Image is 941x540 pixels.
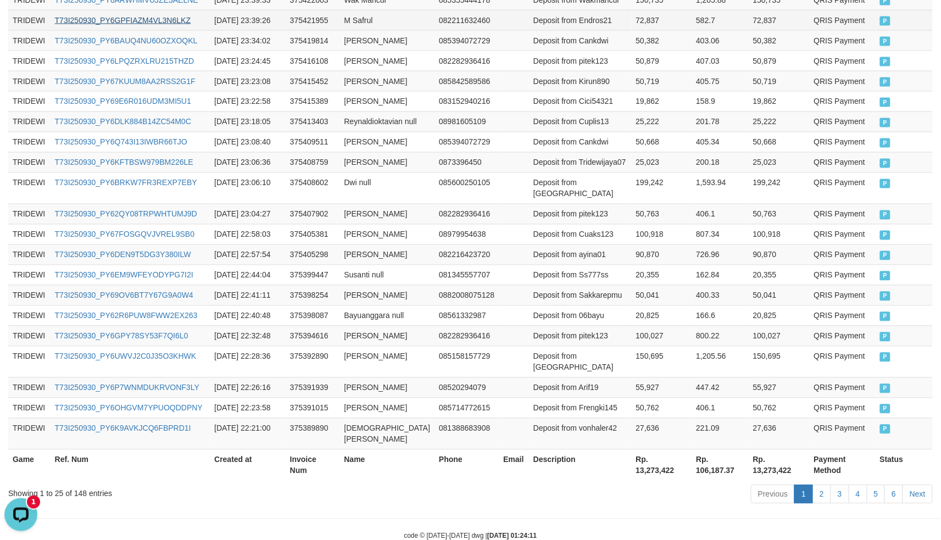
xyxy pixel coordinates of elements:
[8,265,51,285] td: TRIDEWI
[340,398,435,418] td: [PERSON_NAME]
[810,398,876,418] td: QRIS Payment
[8,51,51,71] td: TRIDEWI
[749,244,810,265] td: 90,870
[55,97,191,106] a: T73I250930_PY69E6R016UDM3MI5U1
[632,265,692,285] td: 20,355
[286,398,340,418] td: 375391015
[749,132,810,152] td: 50,668
[849,485,867,504] a: 4
[692,91,748,112] td: 158.9
[435,326,499,346] td: 082282936416
[435,265,499,285] td: 081345557707
[810,30,876,51] td: QRIS Payment
[210,30,286,51] td: [DATE] 23:34:02
[810,418,876,449] td: QRIS Payment
[632,326,692,346] td: 100,027
[487,532,537,540] strong: [DATE] 01:24:11
[210,265,286,285] td: [DATE] 22:44:04
[435,398,499,418] td: 085714772615
[749,326,810,346] td: 100,027
[529,224,632,244] td: Deposit from Cuaks123
[404,532,537,540] small: code © [DATE]-[DATE] dwg |
[749,265,810,285] td: 20,355
[810,91,876,112] td: QRIS Payment
[210,132,286,152] td: [DATE] 23:08:40
[435,224,499,244] td: 08979954638
[340,91,435,112] td: [PERSON_NAME]
[880,353,891,362] span: PAID
[632,305,692,326] td: 20,825
[210,418,286,449] td: [DATE] 22:21:00
[529,398,632,418] td: Deposit from Frengki145
[340,326,435,346] td: [PERSON_NAME]
[8,305,51,326] td: TRIDEWI
[749,172,810,204] td: 199,242
[55,230,194,239] a: T73I250930_PY67FOSGQVJVREL9SB0
[632,152,692,172] td: 25,023
[435,91,499,112] td: 083152940216
[632,204,692,224] td: 50,763
[286,51,340,71] td: 375416108
[692,132,748,152] td: 405.34
[499,449,529,481] th: Email
[632,172,692,204] td: 199,242
[880,118,891,127] span: PAID
[880,271,891,281] span: PAID
[8,112,51,132] td: TRIDEWI
[8,152,51,172] td: TRIDEWI
[632,132,692,152] td: 50,668
[210,244,286,265] td: [DATE] 22:57:54
[435,10,499,30] td: 082211632460
[55,291,193,300] a: T73I250930_PY69OV6BT7Y67G9A0W4
[286,204,340,224] td: 375407902
[692,51,748,71] td: 407.03
[27,2,40,15] div: New messages notification
[340,265,435,285] td: Susanti null
[880,425,891,434] span: PAID
[286,285,340,305] td: 375398254
[8,10,51,30] td: TRIDEWI
[340,51,435,71] td: [PERSON_NAME]
[529,10,632,30] td: Deposit from Endros21
[340,152,435,172] td: [PERSON_NAME]
[210,172,286,204] td: [DATE] 23:06:10
[55,210,197,219] a: T73I250930_PY62QY08TRPWHTUMJ9D
[8,204,51,224] td: TRIDEWI
[210,152,286,172] td: [DATE] 23:06:36
[880,77,891,87] span: PAID
[286,10,340,30] td: 375421955
[8,326,51,346] td: TRIDEWI
[435,71,499,91] td: 085842589586
[692,305,748,326] td: 166.6
[286,91,340,112] td: 375415389
[529,244,632,265] td: Deposit from ayina01
[529,172,632,204] td: Deposit from [GEOGRAPHIC_DATA]
[812,485,831,504] a: 2
[286,224,340,244] td: 375405381
[340,305,435,326] td: Bayuanggara null
[810,265,876,285] td: QRIS Payment
[529,91,632,112] td: Deposit from Cici54321
[210,305,286,326] td: [DATE] 22:40:48
[632,418,692,449] td: 27,636
[529,305,632,326] td: Deposit from 06bayu
[810,172,876,204] td: QRIS Payment
[340,112,435,132] td: Reynaldioktavian null
[880,210,891,220] span: PAID
[286,112,340,132] td: 375413403
[529,326,632,346] td: Deposit from pitek123
[435,305,499,326] td: 08561332987
[692,285,748,305] td: 400.33
[749,91,810,112] td: 19,862
[210,71,286,91] td: [DATE] 23:23:08
[55,16,191,25] a: T73I250930_PY6GPFIAZM4VL3N6LKZ
[8,285,51,305] td: TRIDEWI
[340,418,435,449] td: [DEMOGRAPHIC_DATA][PERSON_NAME]
[529,51,632,71] td: Deposit from pitek123
[210,224,286,244] td: [DATE] 22:58:03
[692,449,748,481] th: Rp. 106,187.37
[632,71,692,91] td: 50,719
[435,418,499,449] td: 081388683908
[880,312,891,321] span: PAID
[880,292,891,301] span: PAID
